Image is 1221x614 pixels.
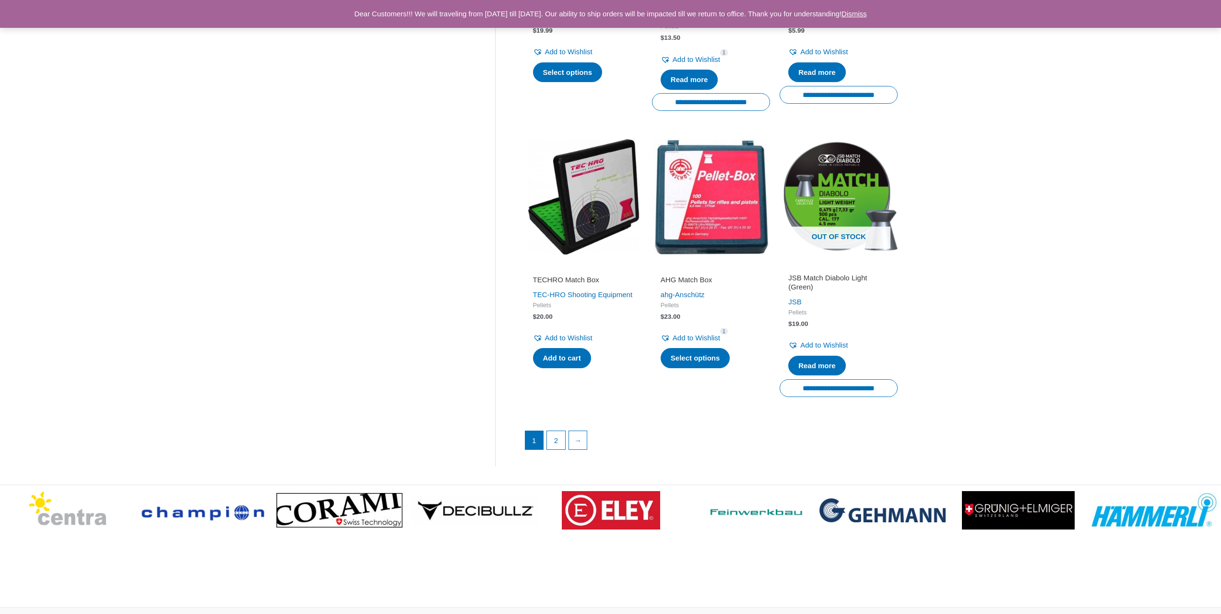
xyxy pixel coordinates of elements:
span: Pellets [533,301,634,310]
bdi: 20.00 [533,313,553,320]
a: TECHRO Match Box [533,275,634,288]
h2: JSB Match Diabolo Light (Green) [788,273,889,292]
a: JSB Match Diabolo Light (Green) [788,273,889,296]
a: Read more about “JSB Match Diabolo Light (Green)” [788,356,846,376]
nav: Product Pagination [524,431,898,455]
iframe: Customer reviews powered by Trustpilot [661,262,761,273]
a: Select options for “AHG Match Box” [661,348,730,368]
h2: TECHRO Match Box [533,275,634,285]
img: AHG Match Box [652,138,770,256]
span: $ [661,34,664,41]
a: Page 2 [547,431,565,449]
a: Add to Wishlist [533,331,593,345]
bdi: 5.99 [788,27,805,34]
span: 1 [720,49,728,56]
a: ahg-Anschütz [661,290,705,299]
span: $ [533,27,537,34]
span: Add to Wishlist [673,334,720,342]
a: Add to Wishlist [661,53,720,66]
bdi: 19.00 [788,320,808,327]
a: JSB [788,298,802,306]
a: Select options for “JSB Match Premium” [533,62,603,83]
span: Add to Wishlist [545,334,593,342]
a: TEC-HRO Shooting Equipment [533,290,633,299]
h2: AHG Match Box [661,275,761,285]
img: brand logo [562,491,660,530]
bdi: 23.00 [661,313,680,320]
span: Pellets [661,301,761,310]
span: $ [533,313,537,320]
a: → [569,431,587,449]
span: $ [788,27,792,34]
span: Add to Wishlist [673,55,720,63]
a: Add to Wishlist [788,338,848,352]
span: Add to Wishlist [545,48,593,56]
bdi: 19.99 [533,27,553,34]
span: $ [661,313,664,320]
a: Out of stock [780,138,898,256]
a: AHG Match Box [661,275,761,288]
img: JSB Match Diabolo Light [780,138,898,256]
span: 1 [720,328,728,335]
bdi: 13.50 [661,34,680,41]
img: TECHRO Match Box [524,138,642,256]
span: Page 1 [525,431,544,449]
a: Read more about “JSB Diabolo Target Sport (White)” [661,70,718,90]
span: $ [788,320,792,327]
span: Add to Wishlist [800,341,848,349]
span: Pellets [788,309,889,317]
a: Add to Wishlist [661,331,720,345]
a: Add to Wishlist [788,45,848,59]
iframe: Customer reviews powered by Trustpilot [788,262,889,273]
a: Dismiss [842,10,867,18]
span: Out of stock [787,227,890,249]
iframe: Customer reviews powered by Trustpilot [533,262,634,273]
a: Add to Wishlist [533,45,593,59]
a: Read more about “RWS Hobby (blister pack)” [788,62,846,83]
span: Add to Wishlist [800,48,848,56]
a: Add to cart: “TECHRO Match Box” [533,348,591,368]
